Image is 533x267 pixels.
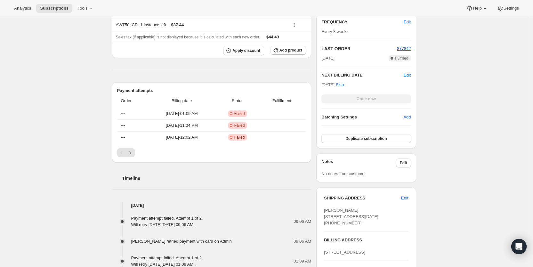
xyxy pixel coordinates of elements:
span: Add [403,114,411,120]
h2: LAST ORDER [321,45,397,52]
span: $44.43 [266,35,279,39]
span: Status [218,98,258,104]
span: Sales tax (if applicable) is not displayed because it is calculated with each new order. [116,35,260,39]
a: 877842 [397,46,411,51]
button: Settings [493,4,523,13]
button: Add product [271,46,306,55]
h3: Notes [321,158,396,167]
button: 877842 [397,45,411,52]
button: Subscriptions [36,4,72,13]
span: [DATE] · [321,82,344,87]
span: --- [121,111,125,116]
span: No notes from customer [321,171,366,176]
div: Open Intercom Messenger [511,239,527,254]
button: Analytics [10,4,35,13]
span: Help [473,6,481,11]
span: [DATE] · 01:09 AM [150,110,214,117]
h6: Batching Settings [321,114,403,120]
h2: Payment attempts [117,87,306,94]
div: Payment attempt failed. Attempt 1 of 2. Will retry [DATE][DATE] 09:06 AM . [131,215,203,228]
span: 09:06 AM [294,238,311,245]
h2: Timeline [122,175,311,182]
span: Subscriptions [40,6,69,11]
h3: SHIPPING ADDRESS [324,195,401,201]
span: [PERSON_NAME] retried payment with card on Admin [131,239,232,244]
span: Failed [234,135,245,140]
span: [DATE] · 11:04 PM [150,122,214,129]
span: Tools [77,6,87,11]
span: Settings [504,6,519,11]
span: Edit [401,195,408,201]
span: - $37.44 [170,22,184,28]
button: Add [400,112,415,122]
span: [DATE] · 12:02 AM [150,134,214,141]
button: Skip [332,80,348,90]
button: Help [463,4,492,13]
button: Duplicate subscription [321,134,411,143]
span: Fulfillment [262,98,303,104]
button: Apply discount [223,46,264,55]
span: Analytics [14,6,31,11]
nav: Pagination [117,148,306,157]
h2: FREQUENCY [321,19,404,25]
span: Edit [404,19,411,25]
button: Tools [74,4,98,13]
span: Apply discount [232,48,260,53]
span: 01:09 AM [294,258,311,264]
button: Edit [404,72,411,78]
span: Duplicate subscription [345,136,387,141]
span: Skip [336,82,344,88]
span: [DATE] [321,55,335,61]
button: Edit [396,158,411,167]
span: Billing date [150,98,214,104]
th: Order [117,94,148,108]
h2: NEXT BILLING DATE [321,72,404,78]
button: Next [126,148,135,157]
span: Add product [279,48,302,53]
span: --- [121,123,125,128]
button: Edit [400,17,415,27]
span: 09:06 AM [294,218,311,225]
span: Failed [234,111,245,116]
span: --- [121,135,125,140]
h3: BILLING ADDRESS [324,237,408,243]
span: Fulfilled [395,56,408,61]
span: Edit [400,160,407,166]
span: Failed [234,123,245,128]
div: AWT50_CR - 1 instance left [116,22,285,28]
h4: [DATE] [112,202,311,209]
span: [STREET_ADDRESS] [324,250,365,255]
button: Edit [397,193,412,203]
span: Every 3 weeks [321,29,349,34]
span: [PERSON_NAME] [STREET_ADDRESS][DATE] [PHONE_NUMBER] [324,208,378,225]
